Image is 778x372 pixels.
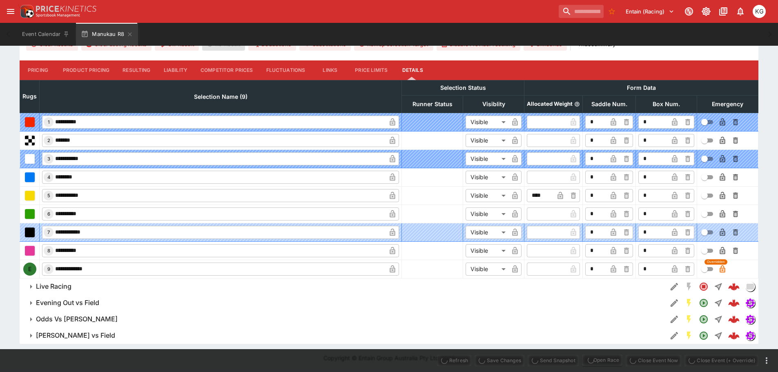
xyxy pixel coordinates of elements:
button: Open [696,328,711,343]
th: Runner Status [402,95,463,113]
button: Edit Detail [667,328,682,343]
button: Product Pricing [56,60,116,80]
button: Notifications [733,4,748,19]
button: Open [696,312,711,327]
div: simulator [745,298,755,308]
button: SGM Enabled [682,328,696,343]
button: Resulting [116,60,157,80]
img: PriceKinetics [36,6,96,12]
span: 4 [46,174,52,180]
button: Straight [711,279,726,294]
h6: Live Racing [36,282,71,291]
span: Overridden [707,259,725,265]
span: 8 [46,248,52,254]
div: Visible [466,152,508,165]
span: 1 [46,119,51,125]
button: Straight [711,296,726,310]
h6: Evening Out vs Field [36,298,99,307]
div: de68beaf-014d-4448-86b7-c0377d5f2e3e [728,314,740,325]
button: more [762,356,771,365]
div: Visible [466,207,508,221]
span: 3 [46,156,52,162]
svg: Open [699,331,709,341]
button: Competitor Prices [194,60,260,80]
div: 6de0ff22-e375-4971-88f7-3c65012c6d15 [728,297,740,309]
button: open drawer [3,4,18,19]
a: 6de0ff22-e375-4971-88f7-3c65012c6d15 [726,295,742,311]
svg: Open [699,314,709,324]
button: Kevin Gutschlag [750,2,768,20]
button: Event Calendar [17,23,74,46]
button: SGM Enabled [682,296,696,310]
div: e61d76f0-7bbf-4829-ab32-562e01903657 [728,281,740,292]
img: simulator [746,298,755,307]
span: 6 [46,211,52,217]
svg: Open [699,298,709,308]
a: e61d76f0-7bbf-4829-ab32-562e01903657 [726,278,742,295]
a: 9d992817-3c6b-41cc-9694-65e025be655a [726,327,742,344]
button: Edit Detail [667,296,682,310]
button: Select Tenant [621,5,679,18]
button: Documentation [716,4,731,19]
img: logo-cerberus--red.svg [728,314,740,325]
div: Visible [466,134,508,147]
img: logo-cerberus--red.svg [728,330,740,341]
button: Allocated Weight [574,101,580,107]
button: SGM Enabled [682,312,696,327]
button: Odds Vs [PERSON_NAME] [20,311,667,327]
span: 5 [46,193,52,198]
img: Sportsbook Management [36,13,80,17]
button: Details [394,60,431,80]
button: Manukau R8 [76,23,138,46]
a: de68beaf-014d-4448-86b7-c0377d5f2e3e [726,311,742,327]
div: Visible [466,244,508,257]
button: Toggle light/dark mode [699,4,713,19]
button: Edit Detail [667,312,682,327]
th: Selection Status [402,80,524,95]
svg: Closed [699,282,709,292]
div: Visible [466,189,508,202]
span: 2 [46,138,52,143]
div: Visible [466,171,508,184]
div: E [23,263,36,276]
div: Kevin Gutschlag [753,5,766,18]
img: liveracing [746,282,755,291]
span: 7 [46,229,51,235]
button: Closed [696,279,711,294]
button: Live Racing [20,278,667,295]
button: SGM Disabled [682,279,696,294]
img: simulator [746,315,755,324]
div: liveracing [745,282,755,292]
img: logo-cerberus--red.svg [728,297,740,309]
th: Box Num. [636,95,697,113]
div: Visible [466,226,508,239]
span: 9 [46,266,52,272]
button: Links [312,60,348,80]
button: No Bookmarks [605,5,618,18]
div: simulator [745,331,755,341]
div: 9d992817-3c6b-41cc-9694-65e025be655a [728,330,740,341]
button: Pricing [20,60,56,80]
button: Edit Detail [667,279,682,294]
h6: Odds Vs [PERSON_NAME] [36,315,118,323]
th: Saddle Num. [583,95,636,113]
th: Emergency [697,95,758,113]
button: Connected to PK [682,4,696,19]
h6: [PERSON_NAME] vs Field [36,331,115,340]
img: logo-cerberus--red.svg [728,281,740,292]
input: search [559,5,604,18]
div: split button [582,354,622,366]
button: [PERSON_NAME] vs Field [20,327,667,344]
div: Visible [466,116,508,129]
button: Straight [711,328,726,343]
button: Price Limits [348,60,394,80]
img: PriceKinetics Logo [18,3,34,20]
div: Visible [466,263,508,276]
button: Liability [157,60,194,80]
p: Allocated Weight [527,100,573,107]
span: Selection Name (9) [185,92,256,102]
button: Fluctuations [260,60,312,80]
th: Rugs [20,80,40,113]
img: simulator [746,331,755,340]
